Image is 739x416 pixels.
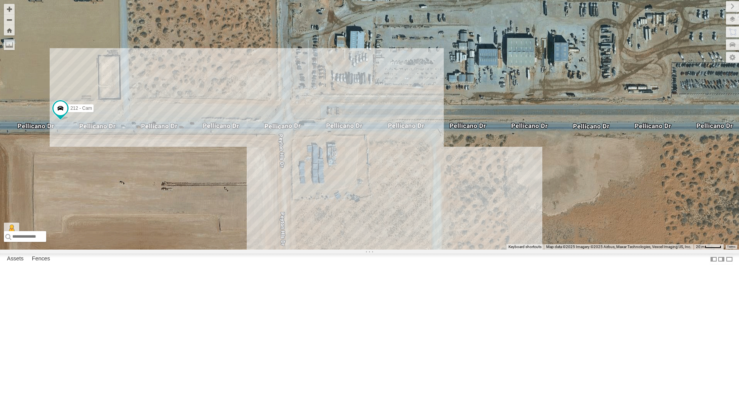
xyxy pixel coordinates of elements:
[28,254,54,265] label: Fences
[4,25,15,35] button: Zoom Home
[4,39,15,50] label: Measure
[546,245,691,249] span: Map data ©2025 Imagery ©2025 Airbus, Maxar Technologies, Vexcel Imaging US, Inc.
[717,253,725,265] label: Dock Summary Table to the Right
[3,254,27,265] label: Assets
[4,14,15,25] button: Zoom out
[694,244,724,250] button: Map Scale: 20 m per 39 pixels
[696,245,705,249] span: 20 m
[4,223,19,238] button: Drag Pegman onto the map to open Street View
[726,52,739,63] label: Map Settings
[4,4,15,14] button: Zoom in
[727,245,736,248] a: Terms (opens in new tab)
[70,106,92,111] span: 212 - Cam
[508,244,542,250] button: Keyboard shortcuts
[726,253,733,265] label: Hide Summary Table
[710,253,717,265] label: Dock Summary Table to the Left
